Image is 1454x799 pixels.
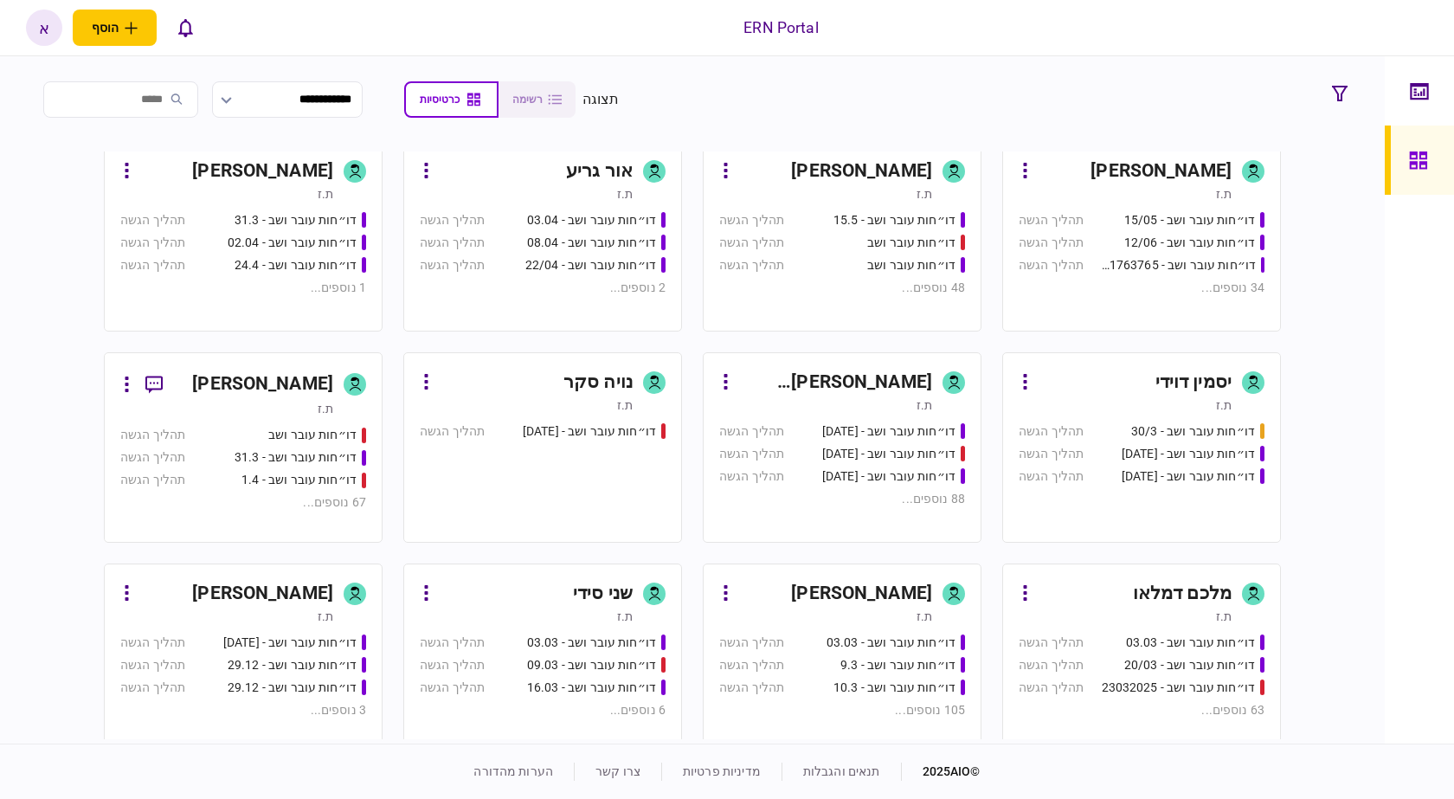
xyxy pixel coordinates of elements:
[1216,396,1232,414] div: ת.ז
[1122,445,1255,463] div: דו״חות עובר ושב - 31.08.25
[1019,279,1264,297] div: 34 נוספים ...
[1002,352,1281,543] a: יסמין דוידית.זדו״חות עובר ושב - 30/3תהליך הגשהדו״חות עובר ושב - 31.08.25תהליך הגשהדו״חות עובר ושב...
[1019,422,1084,441] div: תהליך הגשה
[527,634,656,652] div: דו״חות עובר ושב - 03.03
[527,234,656,252] div: דו״חות עובר ושב - 08.04
[719,422,784,441] div: תהליך הגשה
[1124,211,1255,229] div: דו״חות עובר ושב - 15/05
[719,445,784,463] div: תהליך הגשה
[473,764,553,778] a: הערות מהדורה
[403,141,682,332] a: אור גריעת.זדו״חות עובר ושב - 03.04תהליך הגשהדו״חות עובר ושב - 08.04תהליך הגשהדו״חות עובר ושב - 22...
[719,679,784,697] div: תהליך הגשה
[120,234,185,252] div: תהליך הגשה
[917,396,932,414] div: ת.ז
[1131,422,1255,441] div: דו״חות עובר ושב - 30/3
[73,10,157,46] button: פתח תפריט להוספת לקוח
[104,564,383,754] a: [PERSON_NAME]ת.זדו״חות עובר ושב - 26.12.24תהליך הגשהדו״חות עובר ושב - 29.12תהליך הגשהדו״חות עובר ...
[719,467,784,486] div: תהליך הגשה
[1019,656,1084,674] div: תהליך הגשה
[420,234,485,252] div: תהליך הגשה
[840,656,955,674] div: דו״חות עובר ושב - 9.3
[791,580,932,608] div: [PERSON_NAME]
[566,158,633,185] div: אור גריע
[617,185,633,203] div: ת.ז
[719,490,965,508] div: 88 נוספים ...
[228,656,357,674] div: דו״חות עובר ושב - 29.12
[120,256,185,274] div: תהליך הגשה
[120,493,366,512] div: 67 נוספים ...
[318,400,333,417] div: ת.ז
[703,141,981,332] a: [PERSON_NAME]ת.זדו״חות עובר ושב - 15.5תהליך הגשהדו״חות עובר ושבתהליך הגשהדו״חות עובר ושבתהליך הגש...
[228,679,357,697] div: דו״חות עובר ושב - 29.12
[268,426,357,444] div: דו״חות עובר ושב
[1090,158,1232,185] div: [PERSON_NAME]
[719,634,784,652] div: תהליך הגשה
[822,422,955,441] div: דו״חות עובר ושב - 19/03/2025
[1122,467,1255,486] div: דו״חות עובר ושב - 02/09/25
[192,158,333,185] div: [PERSON_NAME]
[683,764,761,778] a: מדיניות פרטיות
[192,580,333,608] div: [PERSON_NAME]
[420,656,485,674] div: תהליך הגשה
[167,10,203,46] button: פתח רשימת התראות
[1155,369,1232,396] div: יסמין דוידי
[1019,234,1084,252] div: תהליך הגשה
[917,185,932,203] div: ת.ז
[403,352,682,543] a: נויה סקרת.זדו״חות עובר ושב - 19.03.2025תהליך הגשה
[1102,679,1255,697] div: דו״חות עובר ושב - 23032025
[420,93,460,106] span: כרטיסיות
[719,279,965,297] div: 48 נוספים ...
[1124,234,1255,252] div: דו״חות עובר ושב - 12/06
[1216,608,1232,625] div: ת.ז
[1216,185,1232,203] div: ת.ז
[318,185,333,203] div: ת.ז
[499,81,576,118] button: רשימה
[1124,656,1255,674] div: דו״חות עובר ושב - 20/03
[420,211,485,229] div: תהליך הגשה
[719,256,784,274] div: תהליך הגשה
[867,256,955,274] div: דו״חות עובר ושב
[120,701,366,719] div: 3 נוספים ...
[833,679,955,697] div: דו״חות עובר ושב - 10.3
[719,211,784,229] div: תהליך הגשה
[1019,701,1264,719] div: 63 נוספים ...
[827,634,955,652] div: דו״חות עובר ושב - 03.03
[1133,580,1232,608] div: מלכם דמלאו
[404,81,499,118] button: כרטיסיות
[1019,445,1084,463] div: תהליך הגשה
[1019,211,1084,229] div: תהליך הגשה
[235,256,357,274] div: דו״חות עובר ושב - 24.4
[1019,256,1084,274] div: תהליך הגשה
[512,93,543,106] span: רשימה
[120,656,185,674] div: תהליך הגשה
[420,634,485,652] div: תהליך הגשה
[420,422,485,441] div: תהליך הגשה
[719,656,784,674] div: תהליך הגשה
[192,371,333,398] div: [PERSON_NAME]
[719,234,784,252] div: תהליך הגשה
[1019,679,1084,697] div: תהליך הגשה
[527,211,656,229] div: דו״חות עובר ושב - 03.04
[833,211,955,229] div: דו״חות עובר ושב - 15.5
[420,256,485,274] div: תהליך הגשה
[917,608,932,625] div: ת.ז
[403,564,682,754] a: שני סידית.זדו״חות עובר ושב - 03.03תהליך הגשהדו״חות עובר ושב - 09.03תהליך הגשהדו״חות עובר ושב - 16...
[104,352,383,543] a: [PERSON_NAME]ת.זדו״חות עובר ושבתהליך הגשהדו״חות עובר ושב - 31.3תהליך הגשהדו״חות עובר ושב - 1.4תהל...
[420,701,666,719] div: 6 נוספים ...
[120,426,185,444] div: תהליך הגשה
[1019,467,1084,486] div: תהליך הגשה
[617,396,633,414] div: ת.ז
[120,448,185,467] div: תהליך הגשה
[120,679,185,697] div: תהליך הגשה
[617,608,633,625] div: ת.ז
[527,679,656,697] div: דו״חות עובר ושב - 16.03
[235,211,357,229] div: דו״חות עובר ושב - 31.3
[420,279,666,297] div: 2 נוספים ...
[223,634,357,652] div: דו״חות עובר ושב - 26.12.24
[563,369,633,396] div: נויה סקר
[1002,564,1281,754] a: מלכם דמלאות.זדו״חות עובר ושב - 03.03תהליך הגשהדו״חות עובר ושב - 20/03תהליך הגשהדו״חות עובר ושב - ...
[803,764,880,778] a: תנאים והגבלות
[822,445,955,463] div: דו״חות עובר ושב - 19.3.25
[901,763,981,781] div: © 2025 AIO
[120,471,185,489] div: תהליך הגשה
